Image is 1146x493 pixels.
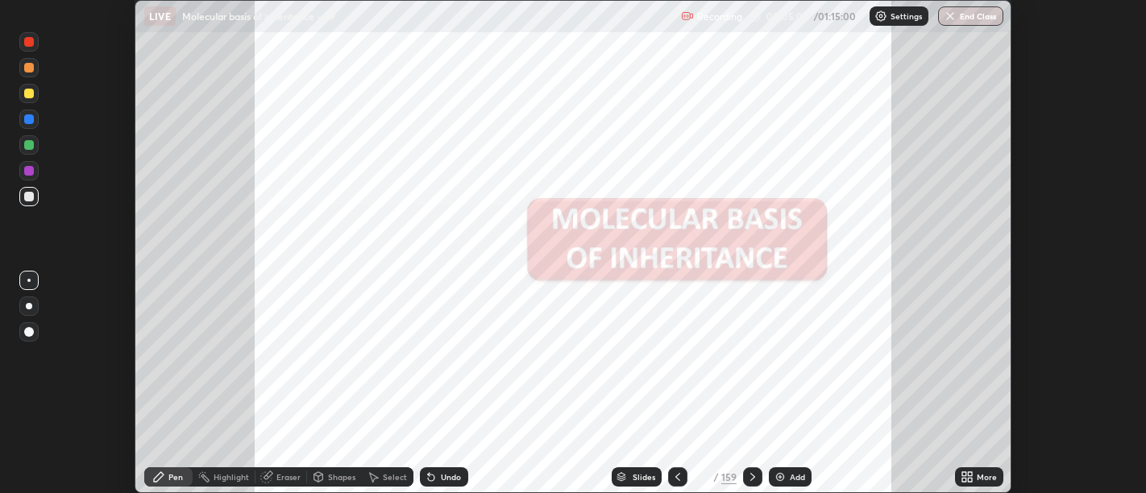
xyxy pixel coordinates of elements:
[441,473,461,481] div: Undo
[182,10,335,23] p: Molecular basis of inheritance - 09
[681,10,694,23] img: recording.375f2c34.svg
[214,473,249,481] div: Highlight
[977,473,997,481] div: More
[276,473,301,481] div: Eraser
[694,472,710,482] div: 3
[633,473,655,481] div: Slides
[774,470,787,483] img: add-slide-button
[944,10,957,23] img: end-class-cross
[891,12,922,20] p: Settings
[938,6,1003,26] button: End Class
[383,473,407,481] div: Select
[328,473,355,481] div: Shapes
[790,473,805,481] div: Add
[721,470,737,484] div: 159
[874,10,887,23] img: class-settings-icons
[149,10,171,23] p: LIVE
[713,472,718,482] div: /
[697,10,742,23] p: Recording
[168,473,183,481] div: Pen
